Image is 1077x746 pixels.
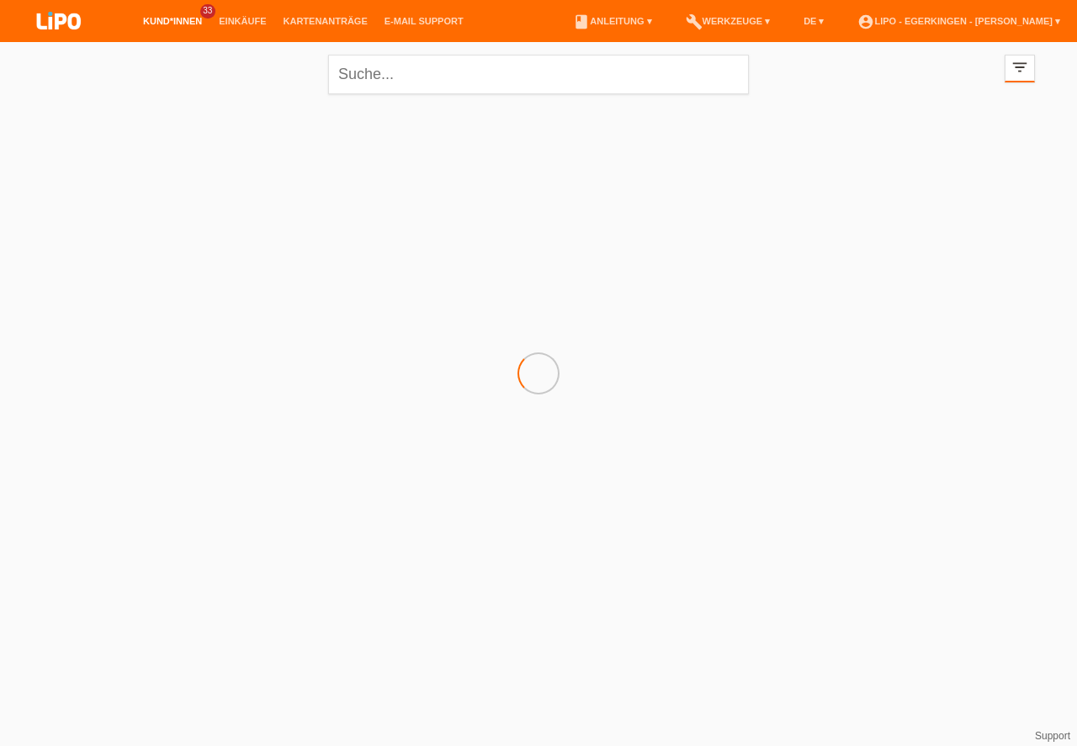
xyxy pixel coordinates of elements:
a: bookAnleitung ▾ [565,16,660,26]
a: Einkäufe [210,16,274,26]
i: build [686,13,703,30]
i: filter_list [1011,58,1029,77]
a: Support [1035,730,1070,742]
input: Suche... [328,55,749,94]
a: DE ▾ [795,16,832,26]
a: E-Mail Support [376,16,472,26]
i: book [573,13,590,30]
i: account_circle [857,13,874,30]
a: Kartenanträge [275,16,376,26]
a: Kund*innen [135,16,210,26]
span: 33 [200,4,215,19]
a: account_circleLIPO - Egerkingen - [PERSON_NAME] ▾ [849,16,1069,26]
a: buildWerkzeuge ▾ [677,16,779,26]
a: LIPO pay [17,34,101,47]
